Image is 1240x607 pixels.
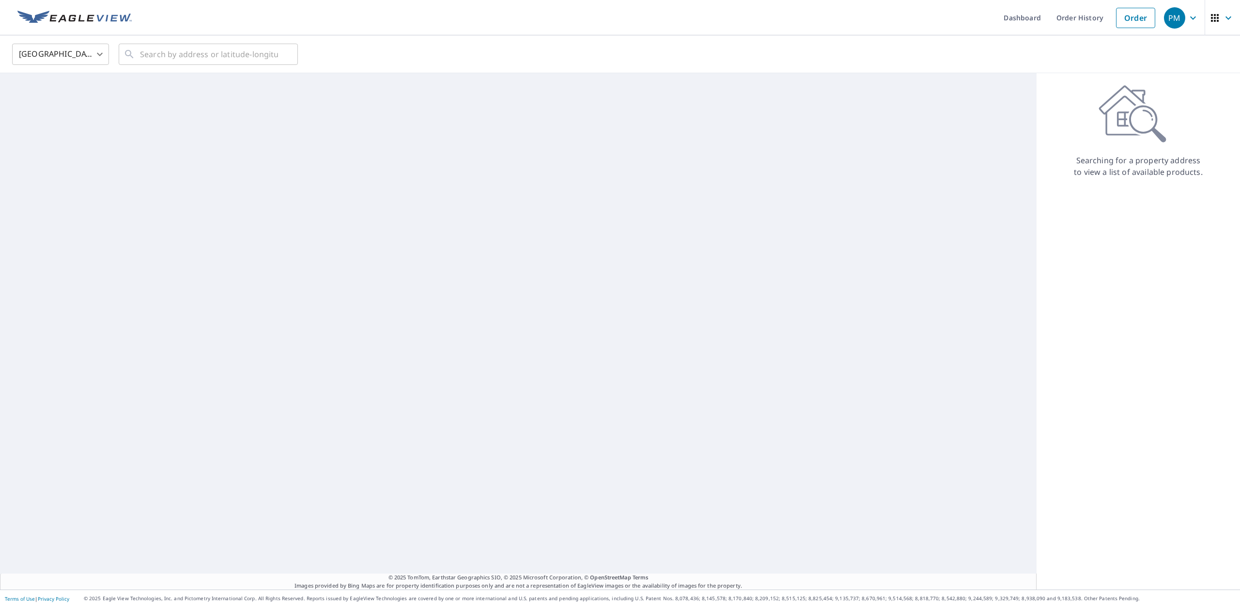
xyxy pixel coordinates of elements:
span: © 2025 TomTom, Earthstar Geographics SIO, © 2025 Microsoft Corporation, © [388,574,649,582]
img: EV Logo [17,11,132,25]
div: [GEOGRAPHIC_DATA] [12,41,109,68]
a: Order [1116,8,1155,28]
div: PM [1164,7,1185,29]
a: Terms [633,574,649,581]
p: Searching for a property address to view a list of available products. [1073,155,1203,178]
a: Privacy Policy [38,595,69,602]
a: OpenStreetMap [590,574,631,581]
p: © 2025 Eagle View Technologies, Inc. and Pictometry International Corp. All Rights Reserved. Repo... [84,595,1235,602]
a: Terms of Use [5,595,35,602]
p: | [5,596,69,602]
input: Search by address or latitude-longitude [140,41,278,68]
